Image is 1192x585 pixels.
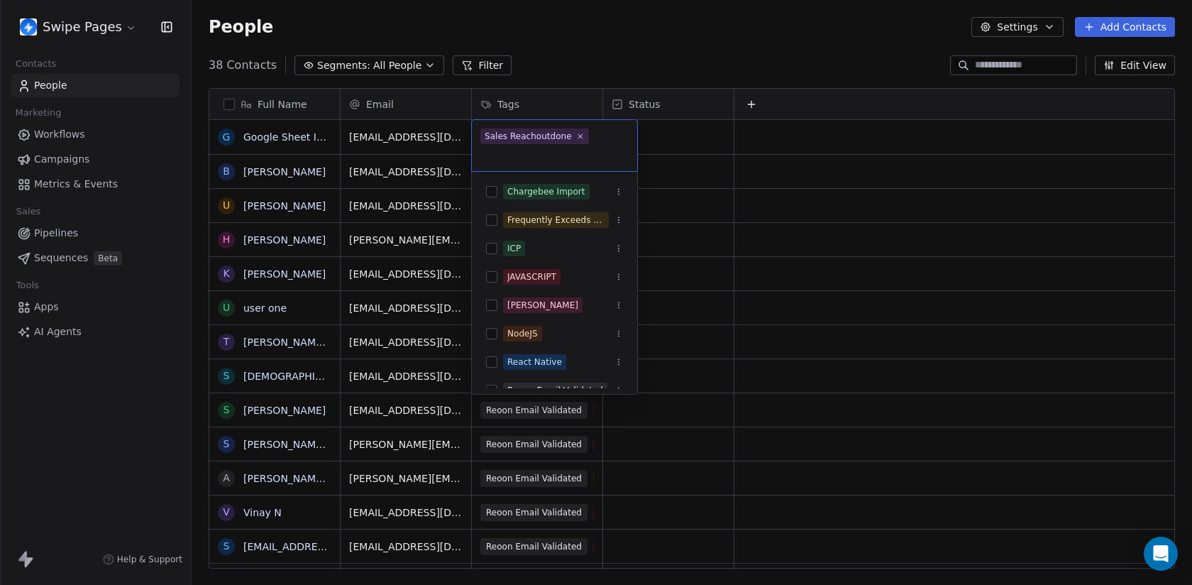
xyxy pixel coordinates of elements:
div: NodeJS [507,327,538,340]
div: Reoon Email Validated [507,384,603,397]
div: Sales Reachoutdone [485,130,572,143]
div: React Native [507,356,562,368]
div: ICP [507,242,521,255]
div: Chargebee Import [507,185,585,198]
div: Frequently Exceeds Limits [507,214,605,226]
div: JAVASCRIPT [507,270,556,283]
div: [PERSON_NAME] [507,299,578,312]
